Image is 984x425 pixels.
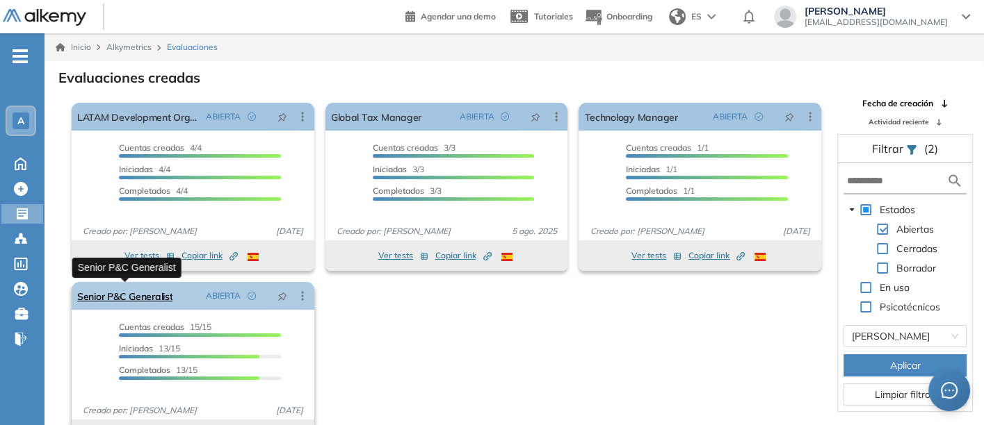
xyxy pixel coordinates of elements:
[877,279,912,296] span: En uso
[77,282,172,310] a: Senior P&C Generalist
[774,106,805,128] button: pushpin
[606,11,652,22] span: Onboarding
[405,7,496,24] a: Agendar una demo
[267,106,298,128] button: pushpin
[119,322,211,332] span: 15/15
[77,225,202,237] span: Creado por: [PERSON_NAME]
[56,41,91,53] a: Inicio
[271,404,309,417] span: [DATE]
[373,185,424,196] span: Completados
[875,387,935,402] span: Limpiar filtros
[77,103,200,131] a: LATAM Development Organizational Manager
[848,206,855,213] span: caret-down
[373,142,455,153] span: 3/3
[119,343,180,353] span: 13/15
[534,11,573,22] span: Tutoriales
[626,185,677,196] span: Completados
[844,383,967,406] button: Limpiar filtros
[501,112,509,121] span: check-circle
[877,201,918,218] span: Estados
[872,142,906,156] span: Filtrar
[373,164,424,174] span: 3/3
[626,142,709,153] span: 1/1
[688,247,745,264] button: Copiar link
[941,382,958,399] span: message
[77,404,202,417] span: Creado por: [PERSON_NAME]
[182,247,238,264] button: Copiar link
[119,164,170,174] span: 4/4
[206,290,241,302] span: ABIERTA
[248,112,256,121] span: check-circle
[17,115,24,126] span: A
[13,55,28,58] i: -
[373,185,442,196] span: 3/3
[206,110,241,123] span: ABIERTA
[373,164,407,174] span: Iniciadas
[119,142,202,153] span: 4/4
[626,185,695,196] span: 1/1
[626,142,691,153] span: Cuentas creadas
[626,164,660,174] span: Iniciadas
[755,112,763,121] span: check-circle
[271,225,309,237] span: [DATE]
[531,111,540,122] span: pushpin
[501,253,513,261] img: ESP
[182,249,238,262] span: Copiar link
[584,225,709,237] span: Creado por: [PERSON_NAME]
[890,358,921,373] span: Aplicar
[584,103,677,131] a: Technology Manager
[669,8,686,25] img: world
[331,103,421,131] a: Global Tax Manager
[805,6,948,17] span: [PERSON_NAME]
[119,322,184,332] span: Cuentas creadas
[880,203,915,216] span: Estados
[119,185,170,196] span: Completados
[862,97,933,110] span: Fecha de creación
[119,365,170,375] span: Completados
[626,164,677,174] span: 1/1
[777,225,816,237] span: [DATE]
[3,9,86,26] img: Logo
[277,111,287,122] span: pushpin
[844,354,967,376] button: Aplicar
[119,164,153,174] span: Iniciadas
[435,249,492,262] span: Copiar link
[707,14,716,19] img: arrow
[584,2,652,32] button: Onboarding
[520,106,551,128] button: pushpin
[378,247,428,264] button: Ver tests
[459,110,494,123] span: ABIERTA
[167,41,218,53] span: Evaluaciones
[894,260,939,276] span: Borrador
[688,249,745,262] span: Copiar link
[119,343,153,353] span: Iniciadas
[124,247,175,264] button: Ver tests
[248,292,256,300] span: check-circle
[119,365,197,375] span: 13/15
[119,185,188,196] span: 4/4
[331,225,456,237] span: Creado por: [PERSON_NAME]
[435,247,492,264] button: Copiar link
[896,223,934,235] span: Abiertas
[852,326,958,347] span: Laura Corredor
[896,242,937,255] span: Cerradas
[72,258,182,278] div: Senior P&C Generalist
[877,299,943,315] span: Psicotécnicos
[880,301,940,313] span: Psicotécnicos
[713,110,748,123] span: ABIERTA
[896,262,936,274] span: Borrador
[421,11,496,22] span: Agendar una demo
[894,240,940,257] span: Cerradas
[894,221,937,237] span: Abiertas
[267,285,298,307] button: pushpin
[880,281,910,294] span: En uso
[631,247,681,264] button: Ver tests
[755,253,766,261] img: ESP
[946,172,963,190] img: search icon
[58,69,200,86] h3: Evaluaciones creadas
[277,290,287,301] span: pushpin
[805,17,948,28] span: [EMAIL_ADDRESS][DOMAIN_NAME]
[106,42,152,52] span: Alkymetrics
[784,111,794,122] span: pushpin
[119,142,184,153] span: Cuentas creadas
